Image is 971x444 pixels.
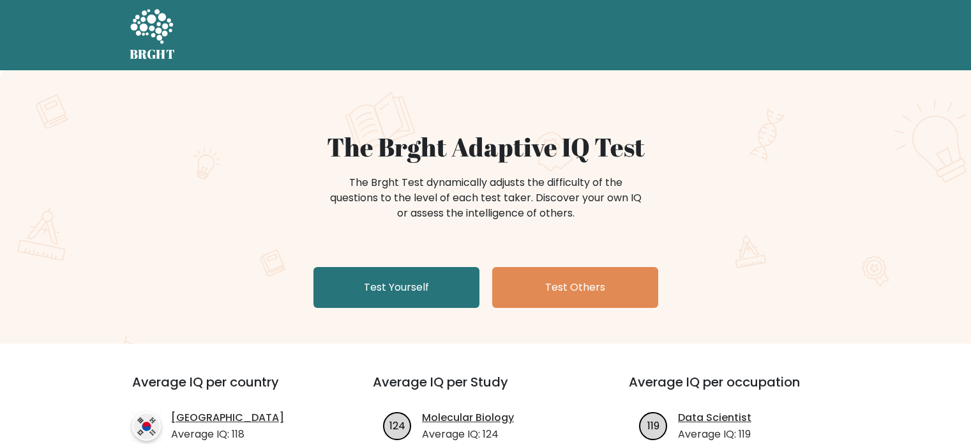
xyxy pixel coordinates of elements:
div: The Brght Test dynamically adjusts the difficulty of the questions to the level of each test take... [326,175,645,221]
h3: Average IQ per country [132,374,327,405]
a: Test Others [492,267,658,308]
h3: Average IQ per occupation [629,374,854,405]
h5: BRGHT [130,47,176,62]
text: 124 [389,418,405,433]
h1: The Brght Adaptive IQ Test [174,132,797,162]
p: Average IQ: 119 [678,427,751,442]
h3: Average IQ per Study [373,374,598,405]
p: Average IQ: 118 [171,427,284,442]
a: [GEOGRAPHIC_DATA] [171,410,284,425]
text: 119 [647,418,659,433]
a: Data Scientist [678,410,751,425]
a: BRGHT [130,5,176,65]
img: country [132,412,161,441]
a: Test Yourself [313,267,479,308]
p: Average IQ: 124 [422,427,514,442]
a: Molecular Biology [422,410,514,425]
